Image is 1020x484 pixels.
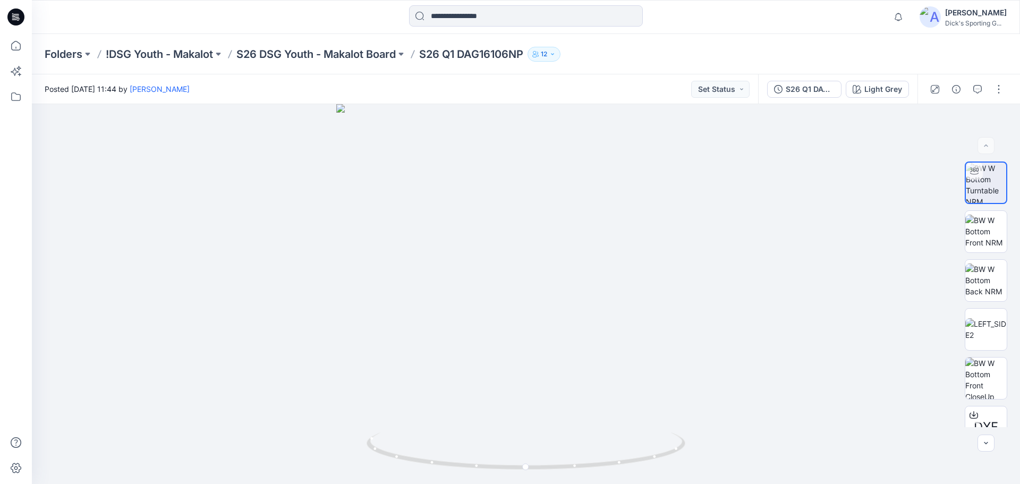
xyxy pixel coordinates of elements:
img: BW W Bottom Turntable NRM [966,163,1006,203]
span: Posted [DATE] 11:44 by [45,83,190,95]
span: DXF [974,418,998,437]
div: Light Grey [864,83,902,95]
button: S26 Q1 DAG16106NP PROTO1_250106 [767,81,841,98]
img: LEFT_SIDE2 [965,318,1007,341]
div: [PERSON_NAME] [945,6,1007,19]
p: 12 [541,48,547,60]
img: BW W Bottom Front CloseUp NRM [965,358,1007,399]
img: BW W Bottom Front NRM [965,215,1007,248]
a: !DSG Youth - Makalot [106,47,213,62]
a: S26 DSG Youth - Makalot Board [236,47,396,62]
div: Dick's Sporting G... [945,19,1007,27]
a: [PERSON_NAME] [130,84,190,94]
img: BW W Bottom Back NRM [965,264,1007,297]
button: Details [948,81,965,98]
p: S26 Q1 DAG16106NP [419,47,523,62]
img: avatar [920,6,941,28]
a: Folders [45,47,82,62]
div: S26 Q1 DAG16106NP PROTO1_250106 [786,83,835,95]
button: Light Grey [846,81,909,98]
button: 12 [528,47,560,62]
